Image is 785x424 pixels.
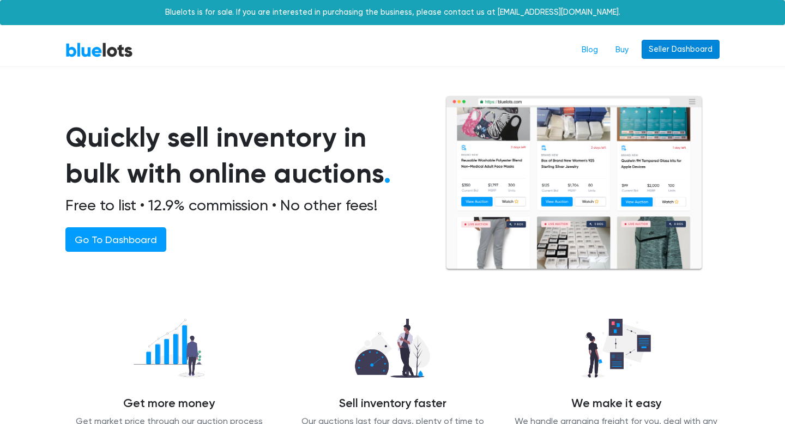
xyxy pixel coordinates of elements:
[124,313,214,384] img: recover_more-49f15717009a7689fa30a53869d6e2571c06f7df1acb54a68b0676dd95821868.png
[65,397,273,411] h4: Get more money
[384,157,391,190] span: .
[445,95,703,271] img: browserlots-effe8949e13f0ae0d7b59c7c387d2f9fb811154c3999f57e71a08a1b8b46c466.png
[607,40,637,60] a: Buy
[573,40,607,60] a: Blog
[572,313,660,384] img: we_manage-77d26b14627abc54d025a00e9d5ddefd645ea4957b3cc0d2b85b0966dac19dae.png
[289,397,496,411] h4: Sell inventory faster
[346,313,439,384] img: sell_faster-bd2504629311caa3513348c509a54ef7601065d855a39eafb26c6393f8aa8a46.png
[65,119,419,192] h1: Quickly sell inventory in bulk with online auctions
[65,42,133,58] a: BlueLots
[65,227,166,252] a: Go To Dashboard
[642,40,720,59] a: Seller Dashboard
[512,397,720,411] h4: We make it easy
[65,196,419,215] h2: Free to list • 12.9% commission • No other fees!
